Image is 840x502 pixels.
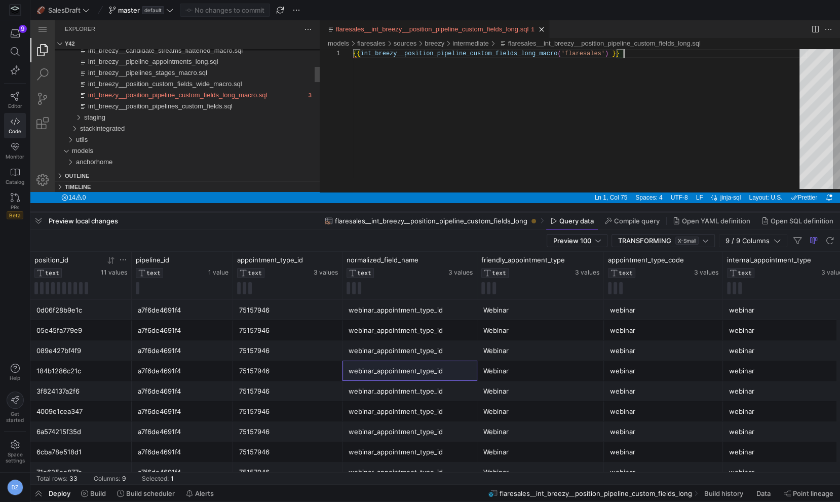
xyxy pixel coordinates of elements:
[614,217,660,225] span: Compile query
[47,36,289,47] div: /macros/sources/breezy/intermediate/int_breezy__pipeline_appointments_long.sql
[779,485,838,501] button: Point lineage
[37,7,44,14] span: 🏈
[58,71,237,79] span: int_breezy__position_pipeline_custom_fields_long_macro.sql
[77,485,110,501] button: Build
[636,172,662,183] div: UTF-8
[4,359,26,385] button: Help
[756,172,791,183] div: check-all Prettier
[716,172,754,183] a: Layout: U.S.
[791,172,806,183] div: Notifications
[47,81,289,92] div: /macros/sources/breezy/intermediate/int_breezy__position_pipelines_custom_fields.sql
[327,19,355,27] a: flaresales
[24,149,289,161] div: Outline Section
[34,150,59,161] h3: Outline
[24,161,289,172] div: Timeline Section
[28,172,58,183] a: Errors: 14
[54,93,75,101] span: staging
[7,211,23,219] span: Beta
[4,388,26,427] button: Getstarted
[560,172,601,183] div: Ln 1, Col 75
[4,113,26,138] a: Code
[601,172,636,183] div: Spaces: 4
[422,18,459,29] div: /models/flaresales/sources/breezy/intermediate
[4,88,26,113] a: Editor
[678,172,689,183] a: Editor Language Status: Formatting, There are multiple formatters for 'jinja-sql' files. One of t...
[11,204,19,210] span: PRs
[50,104,94,112] span: stackintegrated
[4,2,26,19] a: https://storage.googleapis.com/y42-prod-data-exchange/images/Yf2Qvegn13xqq0DljGMI0l8d5Zqtiw36EXr8...
[47,47,289,58] div: /macros/sources/breezy/intermediate/int_breezy__pipelines_stages_macro.sql
[779,4,790,15] a: Split Editor Right (⌘\) [⌥] Split Editor Down
[6,451,25,464] span: Space settings
[289,29,810,172] div: flaresales__int_breezy__position_pipeline_custom_fields_long.sql
[546,212,598,229] button: Query data
[24,103,289,114] div: stackintegrated
[575,30,578,37] span: )
[530,30,574,37] span: 'flaresales'
[4,477,26,498] button: DZ
[527,30,530,37] span: (
[593,29,594,38] textarea: flaresales__int_breezy__position_pipeline_custom_fields_long.sql
[306,5,498,13] a: flaresales__int_breezy__position_pipeline_custom_fields_long.sql
[24,147,289,159] div: blueraven
[467,18,670,29] div: /models/flaresales/sources/breezy/intermediate/flaresales__int_breezy__position_pipeline_custom_f...
[47,58,289,69] div: /macros/sources/breezy/intermediate/int_breezy__position_custom_fields_wide_macro.sql
[677,172,689,183] div: Editor Language Status: Formatting, There are multiple formatters for 'jinja-sql' files. One of t...
[58,49,177,56] span: int_breezy__pipelines_stages_macro.sql
[49,217,118,225] span: Preview local changes
[394,18,414,29] div: /models/flaresales/sources/breezy
[106,4,176,17] button: masterdefault
[50,103,289,114] div: /macros/sources/stackintegrated
[24,136,289,147] div: anchorhome
[58,37,188,45] span: int_breezy__pipeline_appointments_long.sql
[668,212,755,229] button: Open YAML definition
[9,128,21,134] span: Code
[42,125,289,136] div: /models
[58,82,202,90] span: int_breezy__position_pipelines_custom_fields.sql
[34,161,60,172] h3: Timeline
[506,4,516,14] a: Close (⌘W)
[509,30,527,37] span: macro
[478,19,670,27] a: flaresales__int_breezy__position_pipeline_custom_fields_long.sql
[4,24,26,43] button: 9
[663,172,675,183] a: LF
[272,4,283,15] a: Views and More Actions...
[757,212,838,229] button: Open SQL definition
[689,172,713,183] a: jinja-sql
[46,115,57,123] span: utils
[689,172,715,183] div: jinja-sql
[793,489,833,497] span: Point lineage
[323,30,330,37] span: {{
[24,47,289,58] div: int_breezy__pipelines_stages_macro.sql
[58,60,212,67] span: int_breezy__position_custom_fields_wide_macro.sql
[46,114,289,125] div: /macros/utils
[27,172,59,183] div: Errors: 14
[24,36,289,47] div: int_breezy__pipeline_appointments_long.sql
[757,172,789,183] a: check-all Prettier
[771,217,833,225] span: Open SQL definition
[297,19,319,27] a: models
[24,125,289,136] div: models
[330,30,509,37] span: int_breezy__position_pipeline_custom_fields_long_
[6,179,24,185] span: Catalog
[682,217,750,225] span: Open YAML definition
[559,217,594,225] span: Query data
[47,69,289,81] div: /macros/sources/breezy/intermediate/int_breezy__position_pipeline_custom_fields_long_macro.sql • ...
[297,18,319,29] div: /models
[24,114,289,125] div: utils
[47,25,289,36] div: /macros/sources/breezy/intermediate/int_breezy__candidate_streams_flattened_macro.sql
[504,4,518,14] ul: Tab actions
[327,18,355,29] div: /models/flaresales
[4,164,26,189] a: Catalog
[118,6,140,14] span: master
[24,29,289,149] div: Files Explorer
[46,149,74,157] span: blueraven
[46,136,289,147] div: /models/anchorhome
[24,25,289,36] div: int_breezy__candidate_streams_flattened_macro.sql
[792,172,805,183] a: Notifications
[4,138,26,164] a: Monitor
[714,172,756,183] div: Layout: U.S.
[24,81,289,92] div: int_breezy__position_pipelines_custom_fields.sql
